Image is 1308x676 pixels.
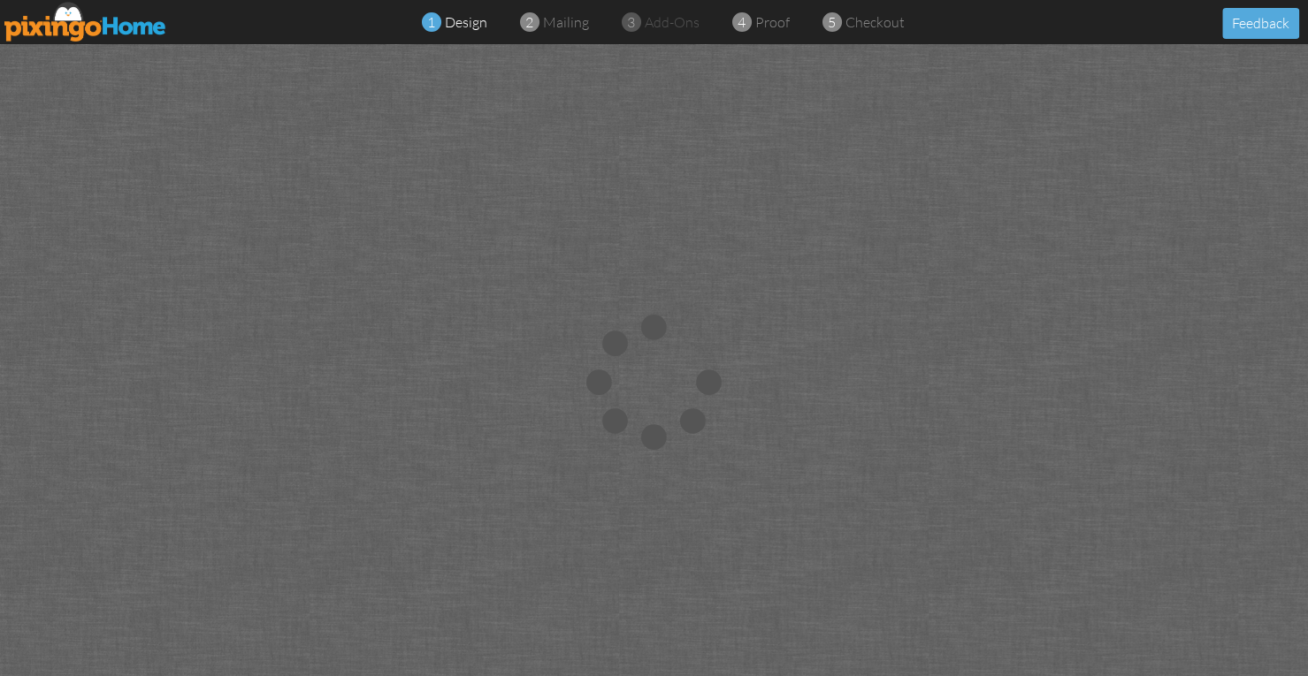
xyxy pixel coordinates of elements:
img: pixingo logo [4,2,167,42]
span: 5 [828,12,836,33]
span: 4 [738,12,746,33]
span: 1 [427,12,435,33]
span: add-ons [645,13,700,31]
span: design [445,13,487,31]
button: Feedback [1222,8,1299,39]
span: mailing [543,13,589,31]
span: checkout [845,13,905,31]
span: proof [755,13,790,31]
span: 2 [525,12,533,33]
